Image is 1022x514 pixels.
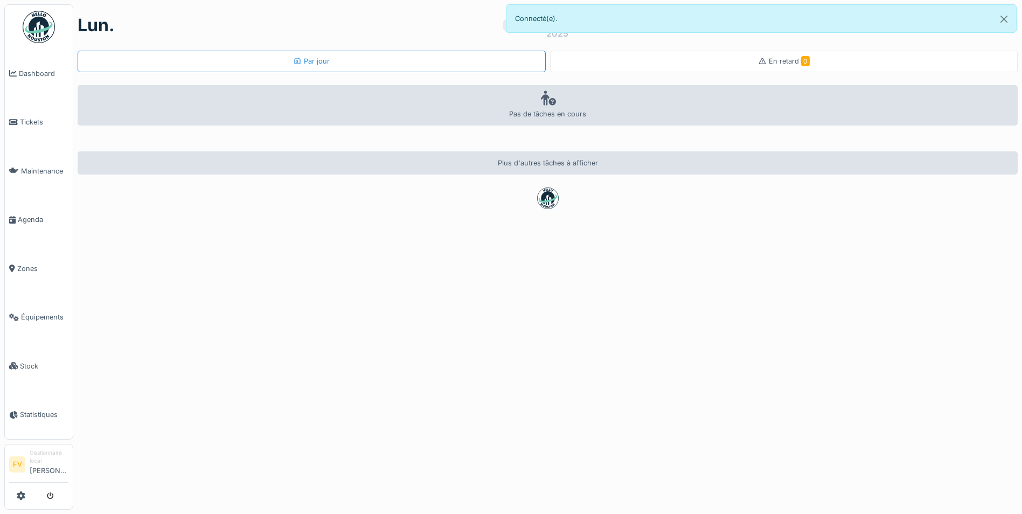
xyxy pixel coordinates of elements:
[5,98,73,147] a: Tickets
[5,147,73,196] a: Maintenance
[992,5,1016,33] button: Close
[5,196,73,245] a: Agenda
[769,57,810,65] span: En retard
[21,312,68,322] span: Équipements
[546,27,568,40] div: 2025
[537,187,559,209] img: badge-BVDL4wpA.svg
[21,166,68,176] span: Maintenance
[78,85,1018,126] div: Pas de tâches en cours
[20,361,68,371] span: Stock
[9,449,68,483] a: FV Gestionnaire local[PERSON_NAME]
[5,244,73,293] a: Zones
[30,449,68,480] li: [PERSON_NAME]
[18,214,68,225] span: Agenda
[20,117,68,127] span: Tickets
[293,56,330,66] div: Par jour
[78,151,1018,175] div: Plus d'autres tâches à afficher
[5,391,73,440] a: Statistiques
[5,49,73,98] a: Dashboard
[78,15,115,36] h1: lun.
[19,68,68,79] span: Dashboard
[801,56,810,66] span: 0
[5,293,73,342] a: Équipements
[23,11,55,43] img: Badge_color-CXgf-gQk.svg
[5,342,73,391] a: Stock
[506,4,1017,33] div: Connecté(e).
[30,449,68,466] div: Gestionnaire local
[20,409,68,420] span: Statistiques
[9,456,25,473] li: FV
[17,263,68,274] span: Zones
